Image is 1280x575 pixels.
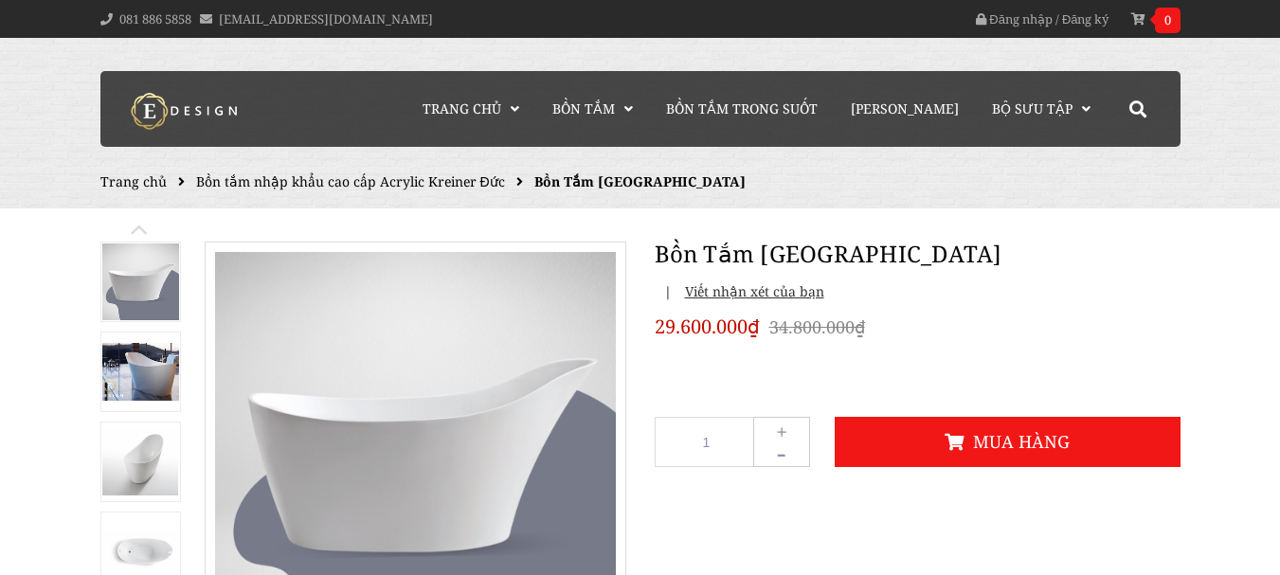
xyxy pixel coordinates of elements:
[666,99,818,117] span: Bồn Tắm Trong Suốt
[652,71,832,147] a: Bồn Tắm Trong Suốt
[676,282,824,300] span: Viết nhận xét của bạn
[119,10,191,27] a: 081 886 5858
[102,530,179,575] img: Bồn Tắm Isla Kreiner
[978,71,1105,147] a: Bộ Sưu Tập
[102,428,179,494] img: Bồn Tắm Isla Kreiner
[753,417,810,444] button: +
[655,237,1181,271] h1: Bồn Tắm [GEOGRAPHIC_DATA]
[552,99,615,117] span: Bồn Tắm
[102,343,179,401] img: Bồn Tắm Nhập Khẩu Isla
[423,99,501,117] span: Trang chủ
[534,172,746,190] span: Bồn Tắm [GEOGRAPHIC_DATA]
[219,10,433,27] a: [EMAIL_ADDRESS][DOMAIN_NAME]
[992,99,1073,117] span: Bộ Sưu Tập
[837,71,973,147] a: [PERSON_NAME]
[102,243,179,320] img: Bồn Tắm Isla Kreiner
[408,71,533,147] a: Trang chủ
[851,99,959,117] span: [PERSON_NAME]
[1055,10,1059,27] span: /
[664,282,672,300] span: |
[196,172,505,190] a: Bồn tắm nhập khẩu cao cấp Acrylic Kreiner Đức
[538,71,647,147] a: Bồn Tắm
[115,92,257,130] img: logo Kreiner Germany - Edesign Interior
[835,417,1181,467] button: Mua hàng
[769,315,865,338] del: 34.800.000₫
[655,313,760,341] span: 29.600.000₫
[753,440,810,467] button: -
[100,172,167,190] a: Trang chủ
[1155,8,1181,33] span: 0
